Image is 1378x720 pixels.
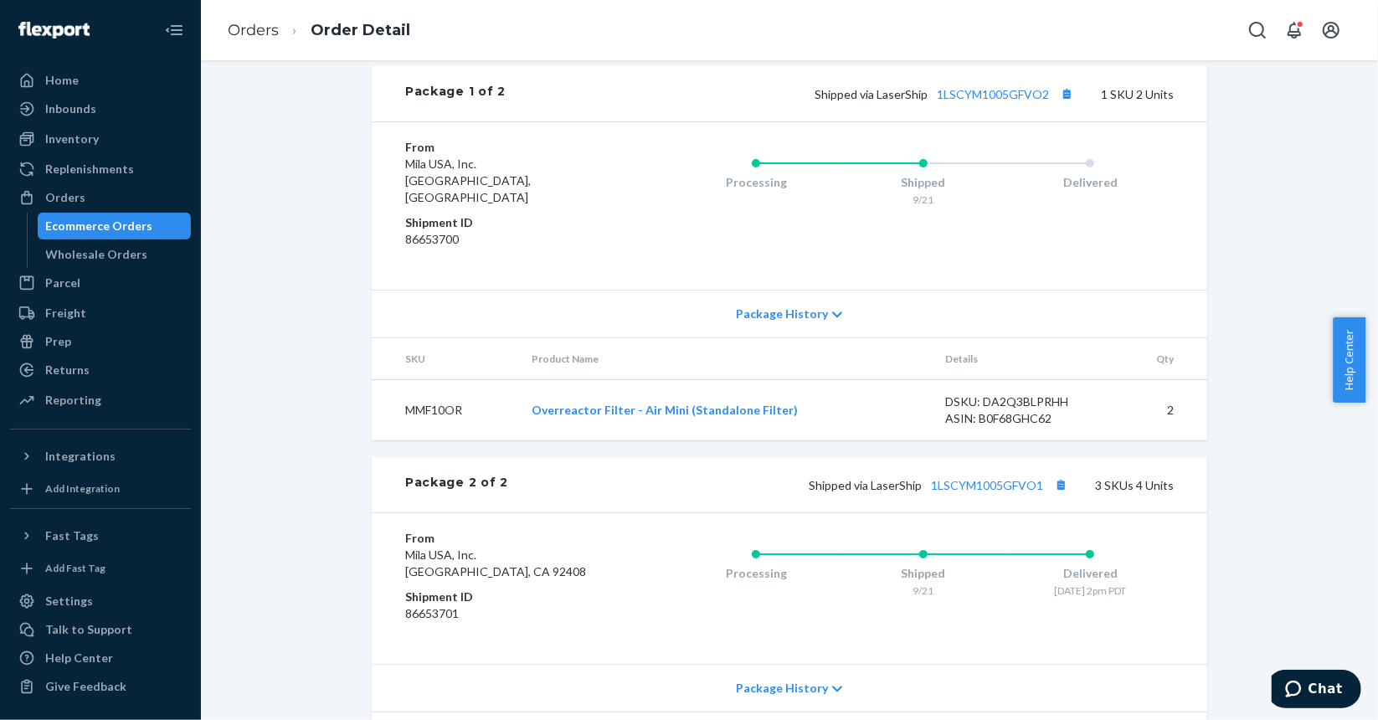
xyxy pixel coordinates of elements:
[532,403,798,417] a: Overreactor Filter - Air Mini (Standalone Filter)
[45,161,134,177] div: Replenishments
[214,6,424,55] ol: breadcrumbs
[672,565,840,582] div: Processing
[933,338,1117,380] th: Details
[10,270,191,296] a: Parcel
[1272,670,1361,712] iframe: Opens a widget where you can chat to one of our agents
[736,680,828,697] span: Package History
[10,616,191,643] button: Talk to Support
[45,72,79,89] div: Home
[46,246,148,263] div: Wholesale Orders
[45,481,120,496] div: Add Integration
[157,13,191,47] button: Close Navigation
[38,241,192,268] a: Wholesale Orders
[815,87,1077,101] span: Shipped via LaserShip
[405,157,531,204] span: Mila USA, Inc. [GEOGRAPHIC_DATA], [GEOGRAPHIC_DATA]
[18,22,90,39] img: Flexport logo
[809,478,1072,492] span: Shipped via LaserShip
[508,474,1174,496] div: 3 SKUs 4 Units
[45,678,126,695] div: Give Feedback
[10,443,191,470] button: Integrations
[45,650,113,666] div: Help Center
[1050,474,1072,496] button: Copy tracking number
[946,393,1103,410] div: DSKU: DA2Q3BLPRHH
[405,83,506,105] div: Package 1 of 2
[840,193,1007,207] div: 9/21
[405,139,605,156] dt: From
[10,184,191,211] a: Orders
[736,306,828,322] span: Package History
[1006,584,1174,598] div: [DATE] 2pm PDT
[506,83,1174,105] div: 1 SKU 2 Units
[10,588,191,615] a: Settings
[45,100,96,117] div: Inbounds
[1241,13,1274,47] button: Open Search Box
[372,338,518,380] th: SKU
[10,300,191,327] a: Freight
[1006,174,1174,191] div: Delivered
[405,231,605,248] dd: 86653700
[10,156,191,183] a: Replenishments
[45,621,132,638] div: Talk to Support
[1116,380,1207,441] td: 2
[405,214,605,231] dt: Shipment ID
[1116,338,1207,380] th: Qty
[937,87,1049,101] a: 1LSCYM1005GFVO2
[405,474,508,496] div: Package 2 of 2
[45,392,101,409] div: Reporting
[311,21,410,39] a: Order Detail
[946,410,1103,427] div: ASIN: B0F68GHC62
[931,478,1043,492] a: 1LSCYM1005GFVO1
[10,673,191,700] button: Give Feedback
[10,522,191,549] button: Fast Tags
[405,530,605,547] dt: From
[372,380,518,441] td: MMF10OR
[405,548,586,579] span: Mila USA, Inc. [GEOGRAPHIC_DATA], CA 92408
[45,275,80,291] div: Parcel
[1056,83,1077,105] button: Copy tracking number
[840,584,1007,598] div: 9/21
[672,174,840,191] div: Processing
[10,95,191,122] a: Inbounds
[228,21,279,39] a: Orders
[405,605,605,622] dd: 86653701
[1006,565,1174,582] div: Delivered
[45,593,93,609] div: Settings
[38,213,192,239] a: Ecommerce Orders
[10,387,191,414] a: Reporting
[10,357,191,383] a: Returns
[1278,13,1311,47] button: Open notifications
[45,131,99,147] div: Inventory
[45,527,99,544] div: Fast Tags
[1333,317,1365,403] button: Help Center
[45,333,71,350] div: Prep
[45,362,90,378] div: Returns
[10,645,191,671] a: Help Center
[10,476,191,501] a: Add Integration
[46,218,153,234] div: Ecommerce Orders
[840,565,1007,582] div: Shipped
[1314,13,1348,47] button: Open account menu
[45,448,116,465] div: Integrations
[10,126,191,152] a: Inventory
[45,561,105,575] div: Add Fast Tag
[840,174,1007,191] div: Shipped
[10,67,191,94] a: Home
[45,305,86,321] div: Freight
[45,189,85,206] div: Orders
[518,338,932,380] th: Product Name
[10,328,191,355] a: Prep
[10,556,191,581] a: Add Fast Tag
[405,589,605,605] dt: Shipment ID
